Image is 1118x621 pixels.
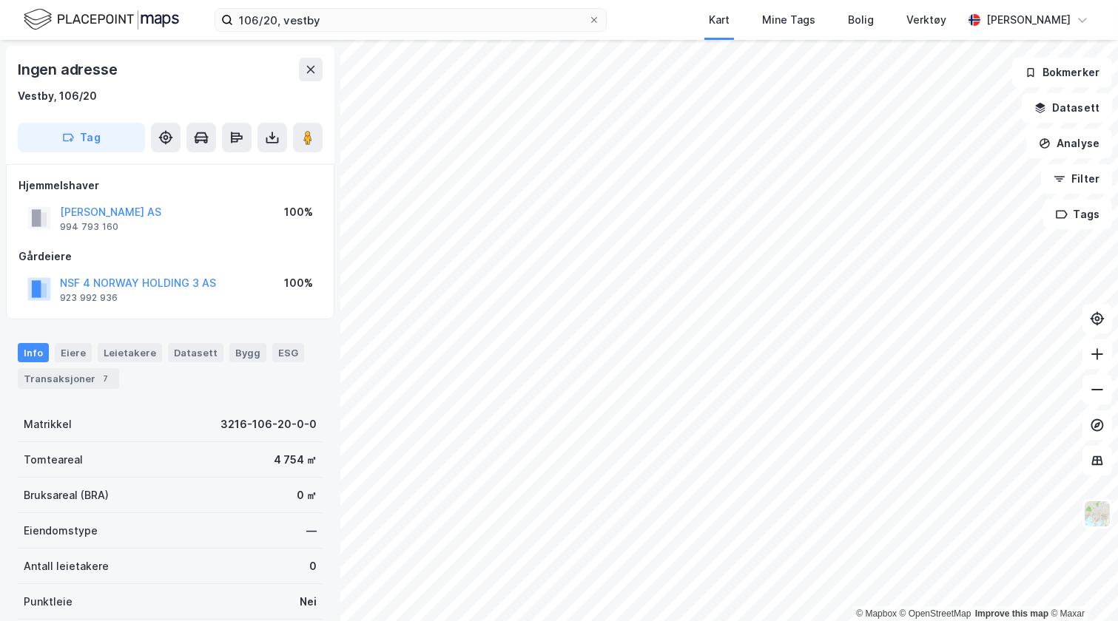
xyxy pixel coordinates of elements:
[24,557,109,575] div: Antall leietakere
[848,11,874,29] div: Bolig
[709,11,730,29] div: Kart
[284,274,313,292] div: 100%
[1041,164,1112,194] button: Filter
[309,557,317,575] div: 0
[55,343,92,362] div: Eiere
[18,368,119,389] div: Transaksjoner
[233,9,588,31] input: Søk på adresse, matrikkel, gårdeiere, leietakere eller personer
[24,486,109,504] div: Bruksareal (BRA)
[906,11,946,29] div: Verktøy
[24,451,83,469] div: Tomteareal
[229,343,266,362] div: Bygg
[306,522,317,540] div: —
[274,451,317,469] div: 4 754 ㎡
[975,608,1048,619] a: Improve this map
[18,177,322,194] div: Hjemmelshaver
[60,292,118,304] div: 923 992 936
[986,11,1071,29] div: [PERSON_NAME]
[762,11,815,29] div: Mine Tags
[284,203,313,221] div: 100%
[1043,200,1112,229] button: Tags
[1022,93,1112,123] button: Datasett
[1012,58,1112,87] button: Bokmerker
[297,486,317,504] div: 0 ㎡
[60,221,118,233] div: 994 793 160
[272,343,304,362] div: ESG
[18,343,49,362] div: Info
[1026,129,1112,158] button: Analyse
[18,123,145,152] button: Tag
[18,58,120,81] div: Ingen adresse
[900,608,971,619] a: OpenStreetMap
[856,608,897,619] a: Mapbox
[220,415,317,433] div: 3216-106-20-0-0
[1044,550,1118,621] div: Kontrollprogram for chat
[98,371,113,386] div: 7
[24,7,179,33] img: logo.f888ab2527a4732fd821a326f86c7f29.svg
[1044,550,1118,621] iframe: Chat Widget
[1083,500,1111,528] img: Z
[24,415,72,433] div: Matrikkel
[18,248,322,265] div: Gårdeiere
[300,593,317,611] div: Nei
[98,343,162,362] div: Leietakere
[18,87,97,105] div: Vestby, 106/20
[24,593,73,611] div: Punktleie
[168,343,223,362] div: Datasett
[24,522,98,540] div: Eiendomstype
